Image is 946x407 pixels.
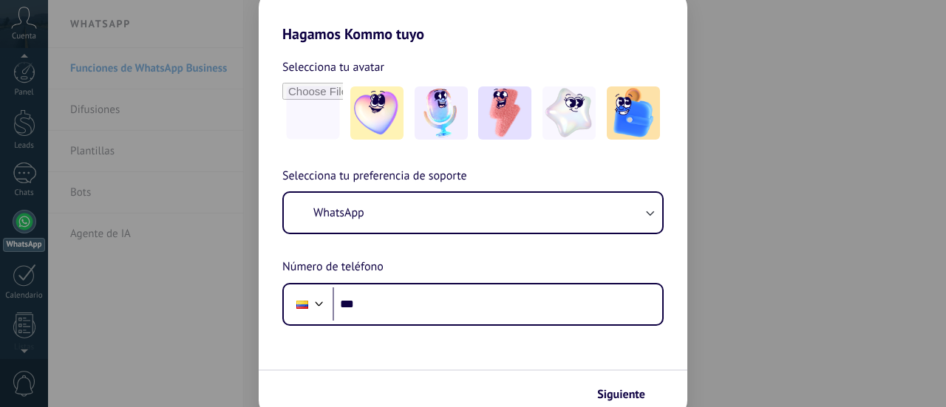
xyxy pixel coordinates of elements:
[288,289,316,320] div: Colombia: + 57
[597,389,645,400] span: Siguiente
[542,86,596,140] img: -4.jpeg
[284,193,662,233] button: WhatsApp
[282,258,384,277] span: Número de teléfono
[350,86,404,140] img: -1.jpeg
[415,86,468,140] img: -2.jpeg
[478,86,531,140] img: -3.jpeg
[607,86,660,140] img: -5.jpeg
[282,167,467,186] span: Selecciona tu preferencia de soporte
[282,58,384,77] span: Selecciona tu avatar
[591,382,665,407] button: Siguiente
[313,205,364,220] span: WhatsApp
